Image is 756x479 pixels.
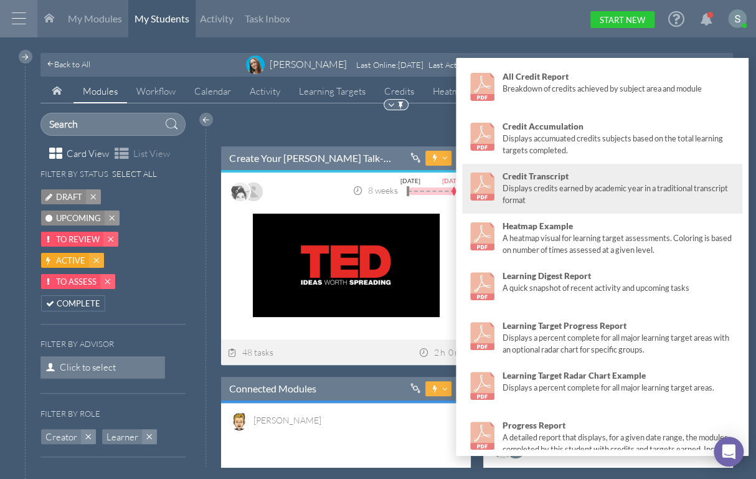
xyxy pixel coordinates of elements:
a: Activity [240,80,290,103]
img: AATXAJyYy1wWvDDLSexgVRO9r8Pi73SjofShwPN2Pd6y=s96-c [244,183,263,201]
img: link [468,372,496,400]
strong: All Credit Report [503,72,569,82]
span: Activity [250,85,280,97]
span: My Modules [68,12,122,24]
span: Learner [106,430,138,443]
span: To Assess [56,275,97,288]
h6: Select All [112,169,157,179]
div: h [440,345,448,359]
span: Modules [83,85,118,97]
span: Learning Targets [299,85,366,97]
img: ACg8ocKKX03B5h8i416YOfGGRvQH7qkhkMU_izt_hUWC0FdG_LDggA=s96-c [728,9,747,28]
span: List View [133,147,170,160]
div: : [DATE] [356,60,428,70]
span: Activity [200,12,234,24]
span: Back to All [54,59,90,69]
div: : [DATE] [428,60,499,70]
a: Learning Targets [290,80,375,103]
a: Calendar [185,80,240,103]
span: Last Online [356,60,396,70]
img: image [231,183,250,201]
div: Displays a percent complete for all major learning target areas. [503,382,737,394]
div: Open Intercom Messenger [714,437,744,467]
a: Credits [375,80,423,103]
div: A heatmap visual for learning target assessments. Coloring is based on number of times assessed a... [503,232,737,256]
div: Displays accumuated credits subjects based on the total learning targets completed. [503,133,737,156]
span: Active [56,254,85,267]
span: Task Inbox [245,12,290,24]
a: Modules [73,80,127,103]
span: Workflow [136,85,176,97]
div: m [455,345,465,359]
span: Click to select [40,356,165,379]
span: Last Activity [428,60,471,70]
img: link [468,73,496,101]
span: 48 tasks [227,347,273,358]
div: Displays credits earned by academic year in a traditional transcript format [503,183,737,206]
img: link [468,322,496,350]
h6: Filter by role [40,409,100,419]
h6: Filter by status [40,169,108,179]
strong: Credit Transcript [503,171,569,181]
img: link [468,422,496,450]
div: 0 [448,345,455,359]
div: Breakdown of credits achieved by subject area and module [503,83,737,95]
div: [PERSON_NAME] [270,58,347,71]
strong: Heatmap Example [503,221,573,231]
strong: Learning Target Radar Chart Example [503,371,646,381]
div: A quick snapshot of recent activity and upcoming tasks [503,282,737,294]
span: Creator [45,430,77,443]
div: A detailed report that displays, for a given date range, the modules completed by this student wi... [503,432,737,467]
a: Workflow [127,80,185,103]
a: Heatmap Example [423,80,514,103]
span: Complete [57,297,100,310]
div: [DATE] [400,175,420,186]
div: 2 [434,345,440,359]
img: summary thumbnail [253,214,440,317]
img: link [468,272,496,300]
a: Create Your [PERSON_NAME] Talk----- [229,151,392,165]
input: Search [40,113,186,136]
img: link [468,173,496,201]
span: To Review [56,233,100,246]
span: 8 weeks [352,185,398,196]
img: image [230,412,248,430]
div: Mike Hourahine [253,413,321,427]
div: Displays a percent complete for all major learning target areas with an optional radar chart for ... [503,332,737,356]
a: Start New [590,11,654,28]
span: Calendar [194,85,231,97]
span: Card View [67,147,109,160]
strong: Learning Digest Report [503,271,591,281]
h6: Filter by Advisor [40,339,114,349]
span: My Students [135,12,189,24]
strong: Learning Target Progress Report [503,321,626,331]
img: image [246,55,265,74]
img: link [468,123,496,151]
img: link [468,222,496,250]
a: Back to All [47,58,90,71]
span: Upcoming [56,212,101,225]
a: Connected Modules [229,382,316,396]
strong: Progress Report [503,420,565,430]
div: [DATE] [442,175,462,186]
img: Pin to Top [396,100,405,110]
span: Draft [56,191,82,204]
strong: Credit Accumulation [503,121,584,131]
